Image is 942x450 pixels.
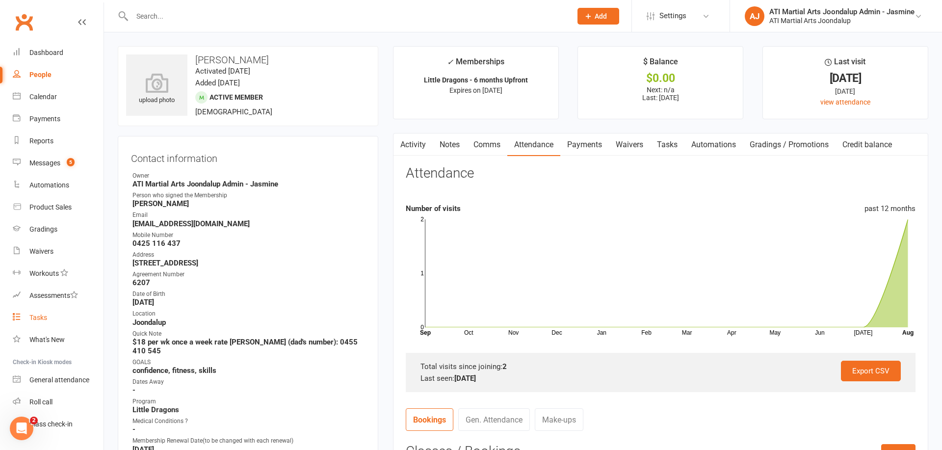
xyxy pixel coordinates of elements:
input: Search... [129,9,565,23]
a: Tasks [650,133,684,156]
a: Class kiosk mode [13,413,104,435]
div: Tasks [29,314,47,321]
div: Agreement Number [132,270,365,279]
div: GOALS [132,358,365,367]
div: People [29,71,52,79]
a: Calendar [13,86,104,108]
a: view attendance [820,98,870,106]
div: Roll call [29,398,52,406]
div: Dashboard [29,49,63,56]
button: Add [577,8,619,25]
div: $0.00 [587,73,734,83]
div: Person who signed the Membership [132,191,365,200]
a: Payments [560,133,609,156]
div: Membership Renewal Date(to be changed with each renewal) [132,436,365,446]
a: Tasks [13,307,104,329]
a: Payments [13,108,104,130]
a: Bookings [406,408,453,431]
strong: 6207 [132,278,365,287]
time: Added [DATE] [195,79,240,87]
a: Gen. Attendance [458,408,530,431]
strong: ATI Martial Arts Joondalup Admin - Jasmine [132,180,365,188]
a: Dashboard [13,42,104,64]
strong: [DATE] [132,298,365,307]
div: Date of Birth [132,290,365,299]
strong: $18 per wk once a week rate [PERSON_NAME] (dad's number): 0455 410 545 [132,338,365,355]
a: Automations [13,174,104,196]
a: Automations [684,133,743,156]
a: Make-ups [535,408,583,431]
div: General attendance [29,376,89,384]
div: Class check-in [29,420,73,428]
a: What's New [13,329,104,351]
div: AJ [745,6,764,26]
div: Product Sales [29,203,72,211]
div: Address [132,250,365,260]
a: Credit balance [836,133,899,156]
iframe: Intercom live chat [10,417,33,440]
a: Comms [467,133,507,156]
div: Total visits since joining: [420,361,901,372]
a: Assessments [13,285,104,307]
div: Workouts [29,269,59,277]
a: Roll call [13,391,104,413]
h3: Attendance [406,166,474,181]
div: Quick Note [132,329,365,339]
strong: Joondalup [132,318,365,327]
strong: confidence, fitness, skills [132,366,365,375]
div: Calendar [29,93,57,101]
a: Activity [393,133,433,156]
div: Memberships [447,55,504,74]
div: Program [132,397,365,406]
a: Waivers [13,240,104,263]
a: Messages 5 [13,152,104,174]
strong: [PERSON_NAME] [132,199,365,208]
a: Attendance [507,133,560,156]
div: Reports [29,137,53,145]
a: Notes [433,133,467,156]
div: [DATE] [772,86,919,97]
div: upload photo [126,73,187,106]
time: Activated [DATE] [195,67,250,76]
a: Product Sales [13,196,104,218]
strong: [EMAIL_ADDRESS][DOMAIN_NAME] [132,219,365,228]
div: ATI Martial Arts Joondalup Admin - Jasmine [769,7,915,16]
div: Assessments [29,291,78,299]
a: Reports [13,130,104,152]
span: [DEMOGRAPHIC_DATA] [195,107,272,116]
strong: Little Dragons - 6 months Upfront [424,76,528,84]
div: Automations [29,181,69,189]
strong: 2 [502,362,507,371]
strong: [DATE] [454,374,476,383]
div: What's New [29,336,65,344]
div: ATI Martial Arts Joondalup [769,16,915,25]
div: Gradings [29,225,57,233]
strong: Number of visits [406,204,461,213]
span: 5 [67,158,75,166]
i: ✓ [447,57,453,67]
strong: - [132,425,365,434]
div: Last visit [825,55,865,73]
div: past 12 months [864,203,916,214]
div: Medical Conditions ? [132,417,365,426]
div: Dates Away [132,377,365,387]
strong: 0425 116 437 [132,239,365,248]
strong: Little Dragons [132,405,365,414]
div: Mobile Number [132,231,365,240]
p: Next: n/a Last: [DATE] [587,86,734,102]
div: Owner [132,171,365,181]
div: Payments [29,115,60,123]
span: Settings [659,5,686,27]
a: Gradings [13,218,104,240]
div: Email [132,211,365,220]
h3: Contact information [131,149,365,164]
div: [DATE] [772,73,919,83]
a: People [13,64,104,86]
h3: [PERSON_NAME] [126,54,370,65]
strong: - [132,386,365,395]
div: $ Balance [643,55,678,73]
strong: [STREET_ADDRESS] [132,259,365,267]
div: Last seen: [420,372,901,384]
span: Expires on [DATE] [449,86,502,94]
div: Location [132,309,365,318]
